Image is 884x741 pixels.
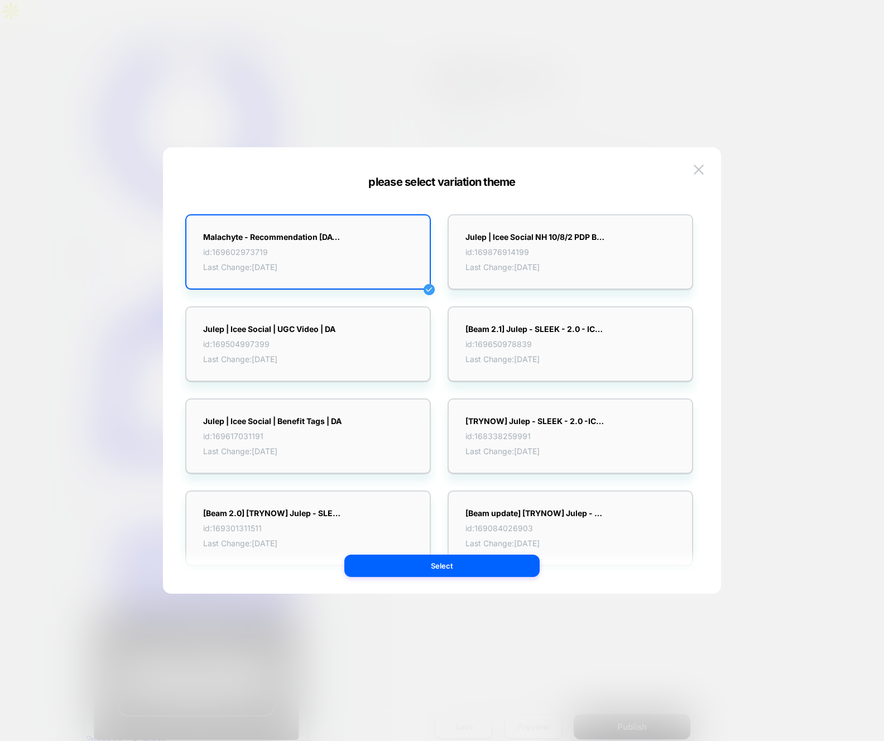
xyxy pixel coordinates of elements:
strong: Julep | Icee Social NH 10/8/2 PDP Benefit Tag [465,232,605,242]
span: By using our site, you agree to our cookies, terms and privacy policy. [31,575,188,599]
div: please select variation theme [163,175,721,189]
button: Select [344,555,540,577]
span: id: 169084026903 [465,523,605,533]
span: Last Change: [DATE] [465,446,605,456]
span: Last Change: [DATE] [465,538,605,548]
span: id: 169876914199 [465,247,605,257]
span: id: 169650978839 [465,339,605,349]
button: Preferences [31,635,189,657]
a: Read More. (opens in a new tab) [121,586,167,602]
span: Last Change: [DATE] [465,354,605,364]
span: Last Change: [DATE] [465,262,605,272]
strong: [Beam update] [TRYNOW] Julep - SLEEK - 2.0 -I ... [465,508,605,518]
button: Accept [31,609,189,632]
div: close [202,555,209,562]
span: id: 168338259991 [465,431,605,441]
img: close [694,165,704,174]
strong: [TRYNOW] Julep - SLEEK - 2.0 -ICEE Social [DATE] [465,416,605,426]
img: minus [424,284,435,295]
strong: [Beam 2.1] Julep - SLEEK - 2.0 - ICEE Social 09... [465,324,605,334]
div: cookie bar [8,551,213,681]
